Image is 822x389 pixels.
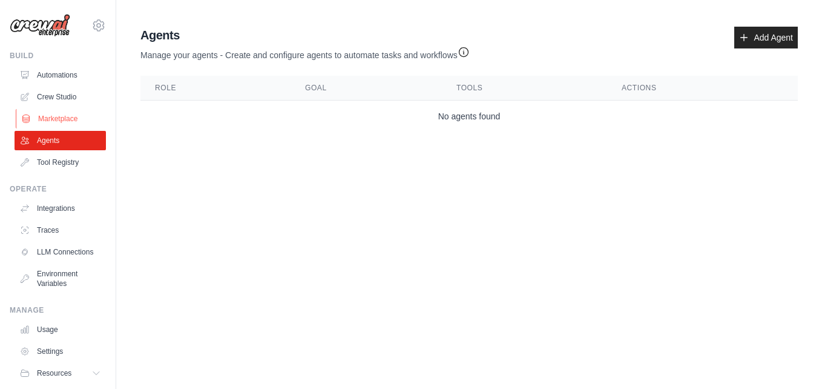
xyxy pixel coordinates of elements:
a: Settings [15,342,106,361]
a: Usage [15,320,106,339]
img: Logo [10,14,70,37]
a: Automations [15,65,106,85]
a: Traces [15,221,106,240]
div: Manage [10,305,106,315]
th: Goal [291,76,442,101]
div: Build [10,51,106,61]
p: Manage your agents - Create and configure agents to automate tasks and workflows [140,44,470,61]
th: Role [140,76,291,101]
a: Agents [15,131,106,150]
a: LLM Connections [15,242,106,262]
a: Environment Variables [15,264,106,293]
a: Crew Studio [15,87,106,107]
a: Add Agent [734,27,798,48]
div: Operate [10,184,106,194]
a: Tool Registry [15,153,106,172]
button: Resources [15,364,106,383]
td: No agents found [140,101,798,133]
a: Marketplace [16,109,107,128]
a: Integrations [15,199,106,218]
span: Resources [37,368,71,378]
th: Actions [607,76,798,101]
h2: Agents [140,27,470,44]
th: Tools [442,76,607,101]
